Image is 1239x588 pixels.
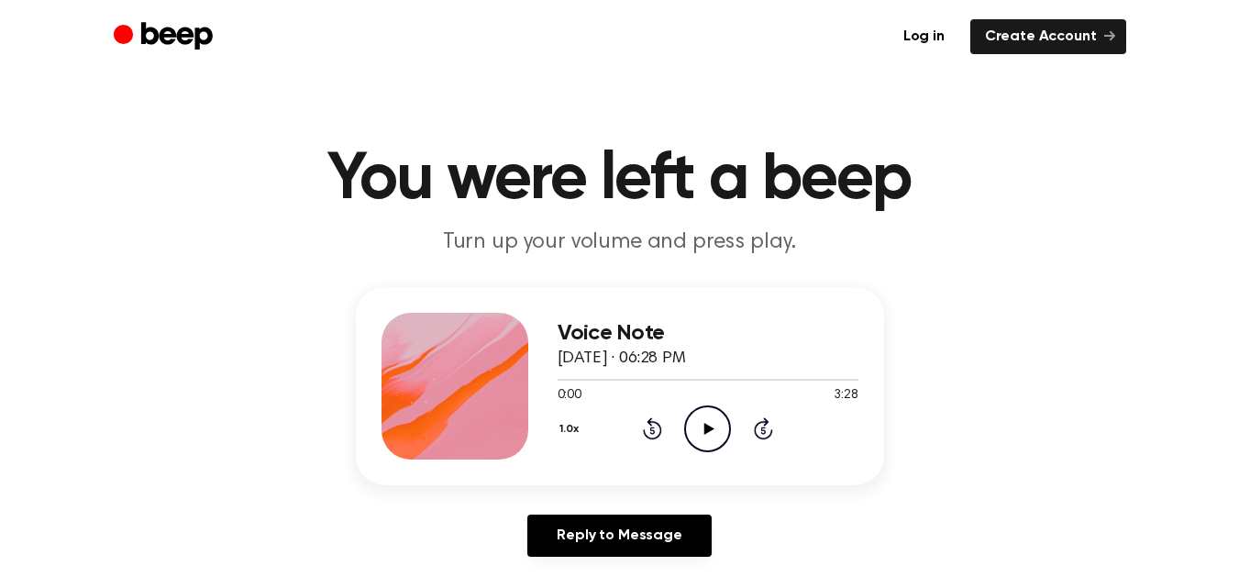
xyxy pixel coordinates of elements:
a: Log in [889,19,959,54]
a: Beep [114,19,217,55]
button: 1.0x [558,414,586,445]
h1: You were left a beep [150,147,1090,213]
span: [DATE] · 06:28 PM [558,350,686,367]
span: 3:28 [834,386,857,405]
span: 0:00 [558,386,581,405]
a: Reply to Message [527,515,711,557]
h3: Voice Note [558,321,858,346]
p: Turn up your volume and press play. [268,227,972,258]
a: Create Account [970,19,1126,54]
